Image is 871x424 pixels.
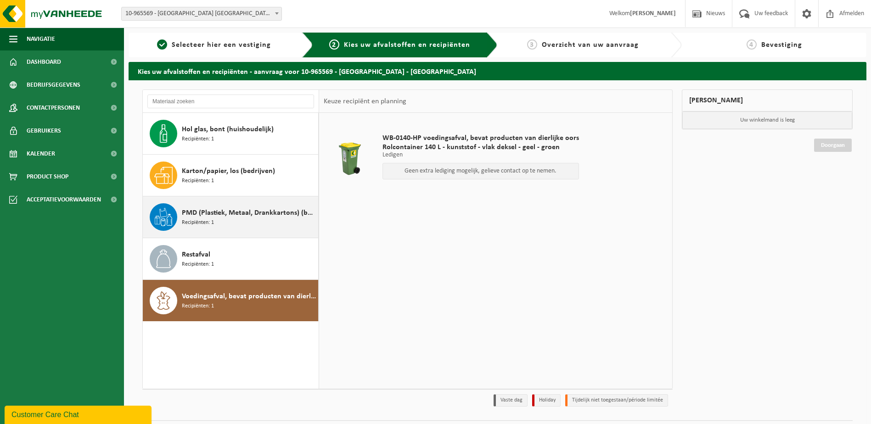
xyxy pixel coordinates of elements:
button: Restafval Recipiënten: 1 [143,238,319,280]
span: Selecteer hier een vestiging [172,41,271,49]
span: 4 [747,39,757,50]
input: Materiaal zoeken [147,95,314,108]
span: PMD (Plastiek, Metaal, Drankkartons) (bedrijven) [182,207,316,218]
p: Uw winkelmand is leeg [682,112,852,129]
span: Overzicht van uw aanvraag [542,41,639,49]
button: Hol glas, bont (huishoudelijk) Recipiënten: 1 [143,113,319,155]
span: Kalender [27,142,55,165]
li: Vaste dag [494,394,528,407]
span: Rolcontainer 140 L - kunststof - vlak deksel - geel - groen [382,143,579,152]
span: Recipiënten: 1 [182,177,214,185]
p: Geen extra lediging mogelijk, gelieve contact op te nemen. [388,168,574,174]
li: Holiday [532,394,561,407]
button: Karton/papier, los (bedrijven) Recipiënten: 1 [143,155,319,196]
li: Tijdelijk niet toegestaan/période limitée [565,394,668,407]
span: Recipiënten: 1 [182,260,214,269]
span: Dashboard [27,50,61,73]
iframe: chat widget [5,404,153,424]
span: Navigatie [27,28,55,50]
span: Contactpersonen [27,96,80,119]
div: Keuze recipiënt en planning [319,90,411,113]
span: Bedrijfsgegevens [27,73,80,96]
span: Product Shop [27,165,68,188]
span: WB-0140-HP voedingsafval, bevat producten van dierlijke oors [382,134,579,143]
span: Recipiënten: 1 [182,302,214,311]
button: Voedingsafval, bevat producten van dierlijke oorsprong, onverpakt, categorie 3 Recipiënten: 1 [143,280,319,321]
span: Karton/papier, los (bedrijven) [182,166,275,177]
span: Gebruikers [27,119,61,142]
span: Acceptatievoorwaarden [27,188,101,211]
span: Recipiënten: 1 [182,218,214,227]
span: Bevestiging [761,41,802,49]
h2: Kies uw afvalstoffen en recipiënten - aanvraag voor 10-965569 - [GEOGRAPHIC_DATA] - [GEOGRAPHIC_D... [129,62,866,80]
span: Hol glas, bont (huishoudelijk) [182,124,274,135]
span: Voedingsafval, bevat producten van dierlijke oorsprong, onverpakt, categorie 3 [182,291,316,302]
span: 3 [527,39,537,50]
span: Kies uw afvalstoffen en recipiënten [344,41,470,49]
button: PMD (Plastiek, Metaal, Drankkartons) (bedrijven) Recipiënten: 1 [143,196,319,238]
span: Recipiënten: 1 [182,135,214,144]
a: Doorgaan [814,139,852,152]
span: Restafval [182,249,210,260]
span: 1 [157,39,167,50]
div: [PERSON_NAME] [682,89,853,112]
span: 10-965569 - VAN DER VALK HOTEL PARK LANE ANTWERPEN NV - ANTWERPEN [122,7,281,20]
span: 2 [329,39,339,50]
a: 1Selecteer hier een vestiging [133,39,295,50]
span: 10-965569 - VAN DER VALK HOTEL PARK LANE ANTWERPEN NV - ANTWERPEN [121,7,282,21]
strong: [PERSON_NAME] [630,10,676,17]
p: Ledigen [382,152,579,158]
